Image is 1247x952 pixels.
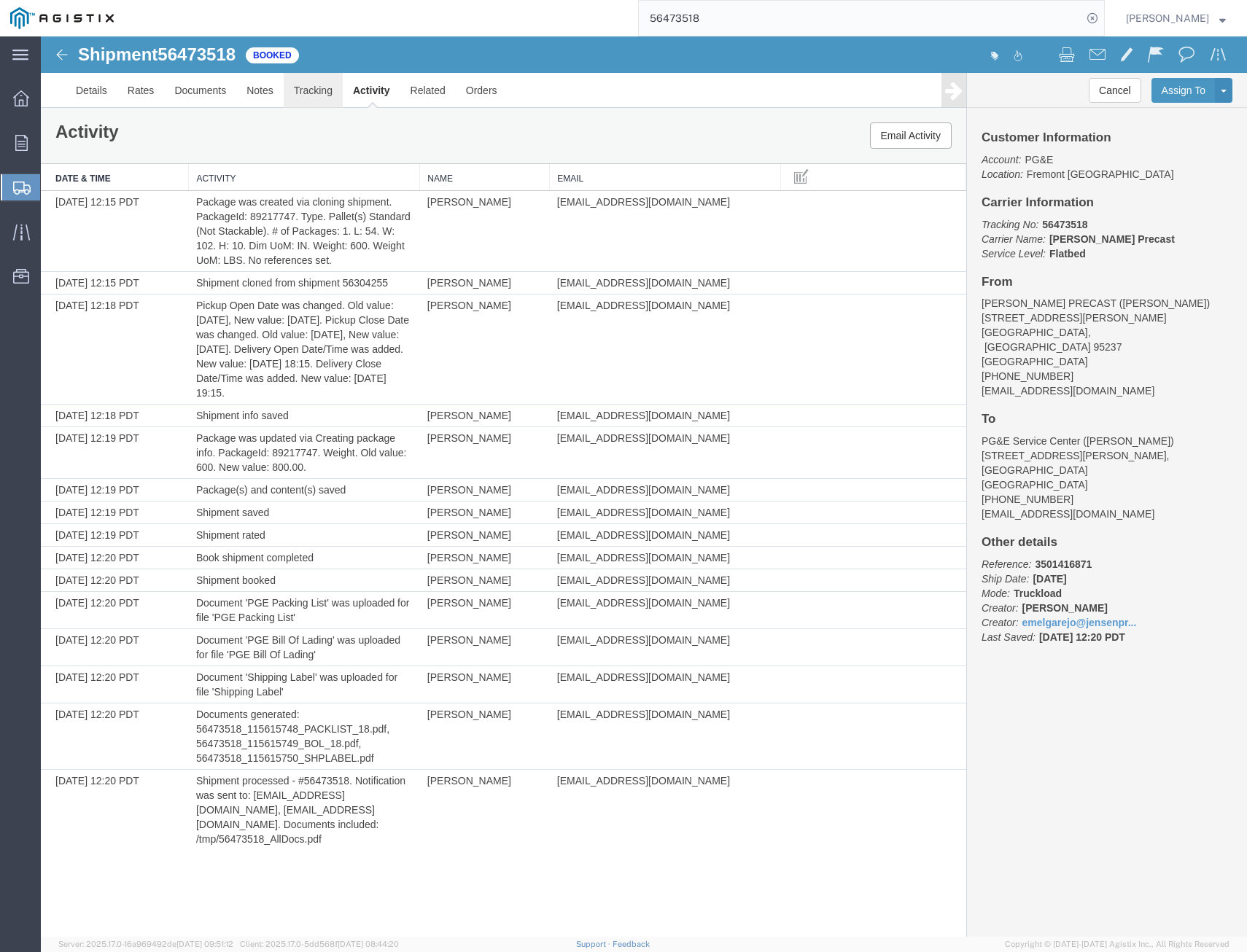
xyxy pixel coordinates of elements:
[176,940,233,948] span: [DATE] 09:51:12
[41,36,1247,937] iframe: FS Legacy Container
[639,1,1082,36] input: Search for shipment number, reference number
[613,940,650,948] a: Feedback
[1005,938,1229,951] span: Copyright © [DATE]-[DATE] Agistix Inc., All Rights Reserved
[338,940,399,948] span: [DATE] 08:44:20
[1125,9,1227,27] button: [PERSON_NAME]
[1126,10,1209,26] span: Leilani Castellanos
[240,940,399,948] span: Client: 2025.17.0-5dd568f
[58,940,233,948] span: Server: 2025.17.0-16a969492de
[10,7,114,29] img: logo
[576,940,613,948] a: Support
